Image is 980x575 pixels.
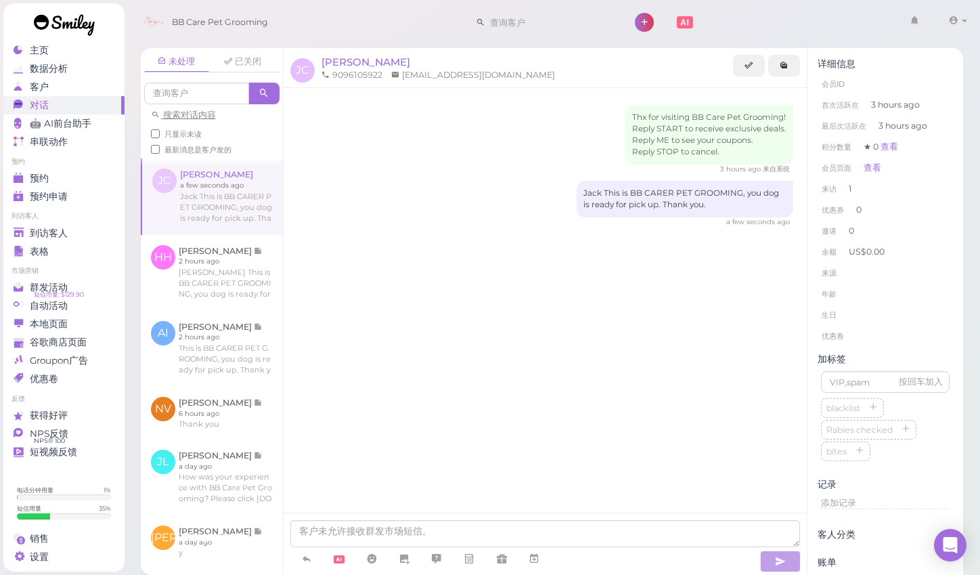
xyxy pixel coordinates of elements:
[3,333,125,352] a: 谷歌商店页面
[3,278,125,297] a: 群发活动 短信币量: $129.90
[3,297,125,315] a: 自动活动
[172,3,268,41] span: BB Care Pet Grooming
[899,376,943,388] div: 按回车加入
[151,110,216,120] a: 搜索对话内容
[822,331,844,341] span: 优惠卷
[577,181,793,217] div: Jack This is BB CARER PET GROOMING, you dog is ready for pick up. Thank you.
[30,337,87,348] span: 谷歌商店页面
[30,318,68,330] span: 本地页面
[3,443,125,461] a: 短视频反馈
[30,81,49,93] span: 客户
[164,145,231,154] span: 最新消息是客户发的
[30,228,68,239] span: 到访客人
[210,51,275,72] a: 已关闭
[3,60,125,78] a: 数据分析
[818,557,953,568] div: 账单
[625,105,793,165] div: Thx for visiting BB Care Pet Grooming! Reply START to receive exclusive deals. Reply ME to see yo...
[34,289,84,300] span: 短信币量: $129.90
[164,129,202,139] span: 只显示未读
[3,114,125,133] a: 🤖 AI前台助手
[824,425,895,435] span: Rabies checked
[104,486,111,494] div: 1 %
[822,247,839,257] span: 余额
[824,446,849,456] span: bites
[818,354,953,365] div: 加标签
[30,300,68,312] span: 自动活动
[3,548,125,566] a: 设置
[17,486,53,494] div: 电话分钟用量
[3,78,125,96] a: 客户
[3,406,125,425] a: 获得好评
[144,51,209,72] a: 未处理
[821,371,950,393] input: VIP,spam
[3,530,125,548] a: 销售
[3,370,125,388] a: 优惠卷
[822,100,859,110] span: 首次活跃在
[485,12,617,33] input: 查询客户
[3,315,125,333] a: 本地页面
[822,121,866,131] span: 最后次活跃在
[822,310,837,320] span: 生日
[3,169,125,188] a: 预约
[3,394,125,404] li: 反馈
[318,69,386,81] li: 9096105922
[30,63,68,74] span: 数据分析
[864,142,898,152] span: ★ 0
[822,184,837,194] span: 来访
[822,163,851,173] span: 会员页面
[388,69,558,81] li: [EMAIL_ADDRESS][DOMAIN_NAME]
[818,220,953,242] li: 0
[30,551,49,563] span: 设置
[720,165,763,173] span: 08/27/2025 01:02pm
[30,173,49,184] span: 预约
[30,446,77,458] span: 短视频反馈
[3,96,125,114] a: 对话
[321,56,410,68] a: [PERSON_NAME]
[30,355,88,366] span: Groupon广告
[3,41,125,60] a: 主页
[17,504,41,513] div: 短信用量
[871,99,920,111] span: 3 hours ago
[726,217,790,226] span: 08/27/2025 03:52pm
[3,133,125,151] a: 串联动作
[864,163,881,173] a: 查看
[818,178,953,200] li: 1
[3,425,125,443] a: NPS反馈 NPS® 100
[30,533,49,545] span: 销售
[3,157,125,167] li: 预约
[878,120,927,132] span: 3 hours ago
[822,226,837,236] span: 邀请
[30,246,49,257] span: 表格
[3,352,125,370] a: Groupon广告
[30,282,68,293] span: 群发活动
[30,410,68,421] span: 获得好评
[30,136,68,148] span: 串联动作
[99,504,111,513] div: 35 %
[3,188,125,206] a: 预约申请
[822,79,845,89] span: 会员ID
[30,191,68,203] span: 预约申请
[3,224,125,242] a: 到访客人
[30,118,91,129] span: 🤖 AI前台助手
[144,83,249,104] input: 查询客户
[818,199,953,221] li: 0
[151,129,160,138] input: 只显示未读
[934,529,966,561] div: Open Intercom Messenger
[290,58,315,83] span: JC
[30,45,49,56] span: 主页
[3,211,125,221] li: 到访客人
[822,289,837,299] span: 年龄
[824,403,863,413] span: blacklist
[30,428,68,440] span: NPS反馈
[151,145,160,154] input: 最新消息是客户发的
[849,247,885,257] span: US$0.00
[818,58,953,70] div: 详细信息
[822,142,851,152] span: 积分数量
[3,242,125,261] a: 表格
[763,165,790,173] span: 来自系统
[3,266,125,276] li: 市场营销
[822,268,837,278] span: 来源
[822,205,844,215] span: 优惠券
[881,142,898,152] a: 查看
